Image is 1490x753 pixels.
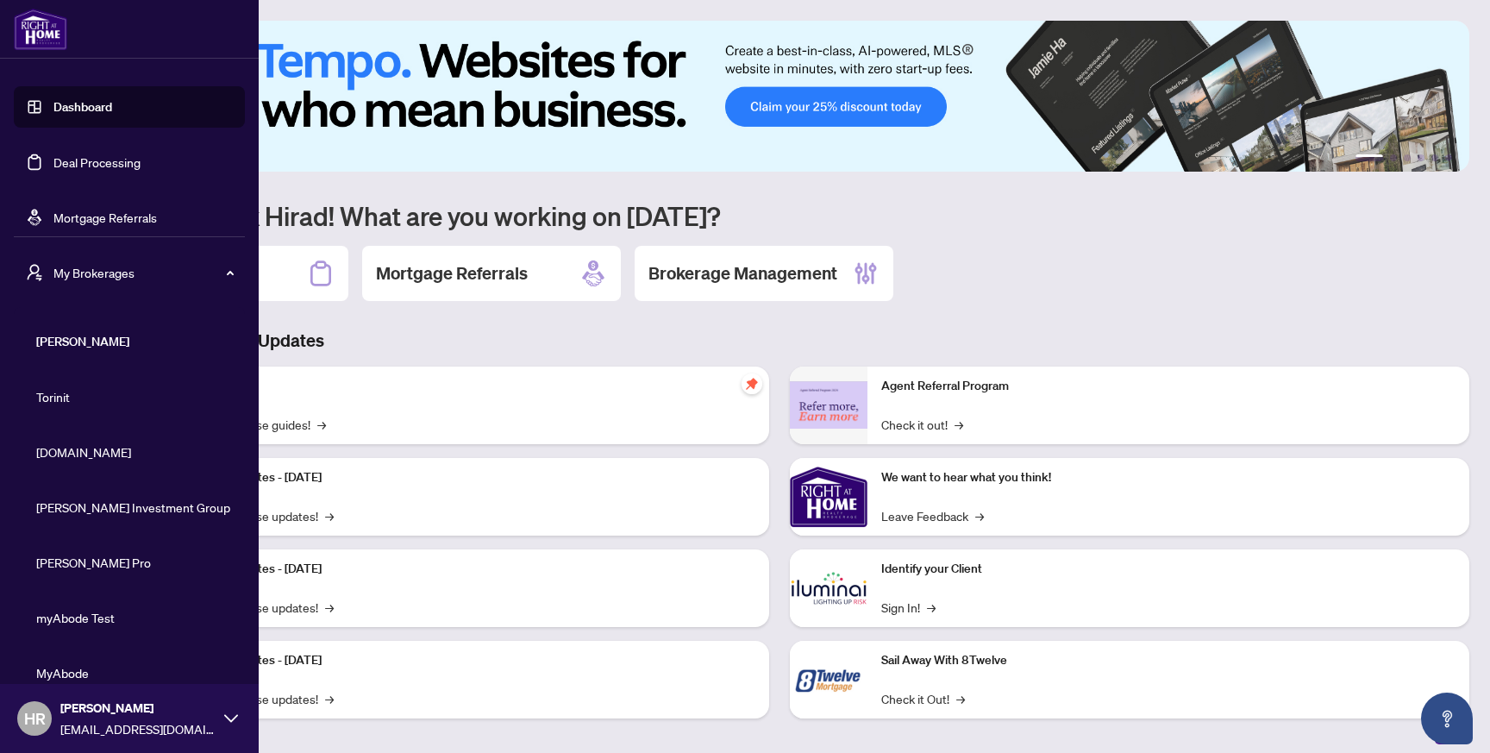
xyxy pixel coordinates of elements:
button: 1 [1355,154,1383,161]
span: → [325,598,334,617]
img: We want to hear what you think! [790,458,867,536]
img: logo [14,9,67,50]
span: → [955,415,963,434]
p: We want to hear what you think! [881,468,1456,487]
span: [PERSON_NAME] Pro [36,553,233,572]
p: Agent Referral Program [881,377,1456,396]
p: Platform Updates - [DATE] [181,651,755,670]
p: Platform Updates - [DATE] [181,468,755,487]
span: → [325,689,334,708]
img: Identify your Client [790,549,867,627]
span: MyAbode [36,663,233,682]
p: Sail Away With 8Twelve [881,651,1456,670]
p: Platform Updates - [DATE] [181,560,755,579]
span: → [927,598,936,617]
a: Sign In!→ [881,598,936,617]
span: [PERSON_NAME] [60,699,216,718]
span: → [317,415,326,434]
p: Self-Help [181,377,755,396]
button: 3 [1404,154,1411,161]
span: → [975,506,984,525]
a: Check it out!→ [881,415,963,434]
a: Deal Processing [53,154,141,170]
a: Check it Out!→ [881,689,965,708]
h2: Mortgage Referrals [376,261,528,286]
span: user-switch [26,264,43,281]
span: [PERSON_NAME] [36,332,233,351]
h3: Brokerage & Industry Updates [90,329,1469,353]
span: myAbode Test [36,608,233,627]
h1: Welcome back Hirad! What are you working on [DATE]? [90,199,1469,232]
button: Open asap [1421,693,1473,744]
a: Leave Feedback→ [881,506,984,525]
span: [EMAIL_ADDRESS][DOMAIN_NAME] [60,719,216,738]
a: Dashboard [53,99,112,115]
img: Slide 0 [90,21,1469,172]
span: → [325,506,334,525]
span: [PERSON_NAME] Investment Group [36,498,233,517]
span: → [956,689,965,708]
button: 2 [1390,154,1397,161]
span: My Brokerages [53,263,233,282]
img: Agent Referral Program [790,381,867,429]
button: 6 [1445,154,1452,161]
h2: Brokerage Management [648,261,837,286]
button: 4 [1418,154,1424,161]
span: pushpin [742,373,762,394]
button: 5 [1431,154,1438,161]
img: Sail Away With 8Twelve [790,641,867,718]
a: Mortgage Referrals [53,210,157,225]
span: [DOMAIN_NAME] [36,442,233,461]
p: Identify your Client [881,560,1456,579]
span: Torinit [36,387,233,406]
span: HR [24,706,46,731]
